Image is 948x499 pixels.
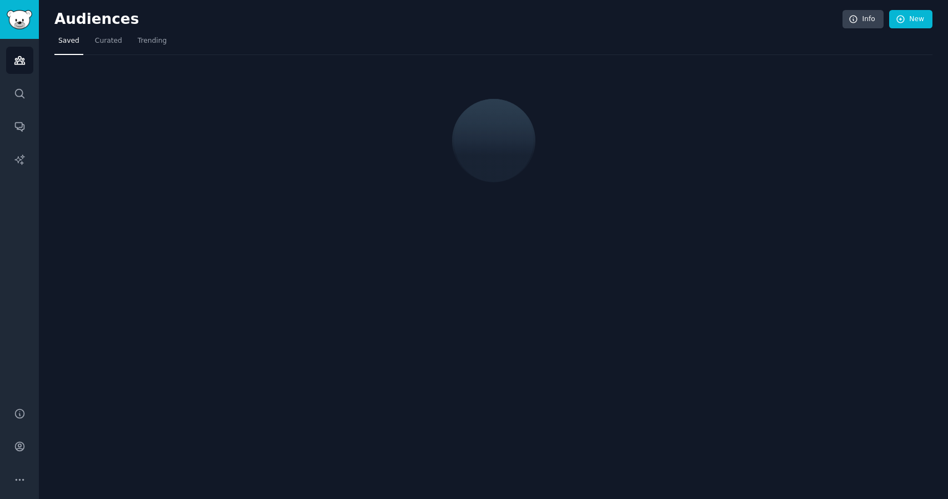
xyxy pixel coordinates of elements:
[54,32,83,55] a: Saved
[58,36,79,46] span: Saved
[54,11,842,28] h2: Audiences
[889,10,932,29] a: New
[134,32,170,55] a: Trending
[842,10,884,29] a: Info
[7,10,32,29] img: GummySearch logo
[95,36,122,46] span: Curated
[138,36,167,46] span: Trending
[91,32,126,55] a: Curated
